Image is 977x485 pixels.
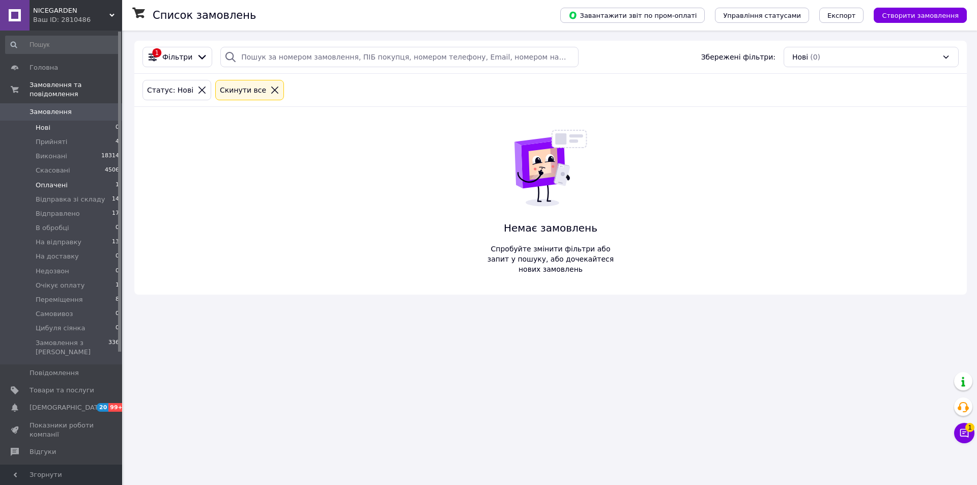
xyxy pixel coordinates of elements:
[36,223,69,233] span: В обробці
[218,84,268,96] div: Cкинути все
[30,63,58,72] span: Головна
[36,281,84,290] span: Очікує оплату
[36,195,105,204] span: Відправка зі складу
[715,8,809,23] button: Управління статусами
[116,223,119,233] span: 0
[116,137,119,147] span: 4
[965,423,974,432] span: 1
[882,12,959,19] span: Створити замовлення
[36,137,67,147] span: Прийняті
[483,221,618,236] span: Немає замовлень
[108,338,119,357] span: 336
[30,368,79,378] span: Повідомлення
[36,181,68,190] span: Оплачені
[864,11,967,19] a: Створити замовлення
[792,52,808,62] span: Нові
[30,447,56,457] span: Відгуки
[30,386,94,395] span: Товари та послуги
[30,403,105,412] span: [DEMOGRAPHIC_DATA]
[105,166,119,175] span: 4506
[36,209,80,218] span: Відправлено
[153,9,256,21] h1: Список замовлень
[108,403,125,412] span: 99+
[116,252,119,261] span: 0
[112,195,119,204] span: 14
[145,84,195,96] div: Статус: Нові
[97,403,108,412] span: 20
[112,209,119,218] span: 17
[5,36,120,54] input: Пошук
[954,423,974,443] button: Чат з покупцем1
[116,123,119,132] span: 0
[116,267,119,276] span: 0
[220,47,579,67] input: Пошук за номером замовлення, ПІБ покупця, номером телефону, Email, номером накладної
[116,309,119,319] span: 0
[483,244,618,274] span: Спробуйте змінити фільтри або запит у пошуку, або дочекайтеся нових замовлень
[116,324,119,333] span: 0
[810,53,820,61] span: (0)
[723,12,801,19] span: Управління статусами
[36,295,83,304] span: Переміщення
[560,8,705,23] button: Завантажити звіт по пром-оплаті
[874,8,967,23] button: Створити замовлення
[112,238,119,247] span: 13
[30,80,122,99] span: Замовлення та повідомлення
[36,123,50,132] span: Нові
[116,281,119,290] span: 1
[36,338,108,357] span: Замовлення з [PERSON_NAME]
[36,166,70,175] span: Скасовані
[36,324,85,333] span: Цибуля сіянка
[36,152,67,161] span: Виконані
[36,252,79,261] span: На доставку
[36,309,73,319] span: Самовивоз
[116,295,119,304] span: 8
[33,6,109,15] span: NICEGARDEN
[30,107,72,117] span: Замовлення
[819,8,864,23] button: Експорт
[827,12,856,19] span: Експорт
[568,11,697,20] span: Завантажити звіт по пром-оплаті
[36,267,69,276] span: Недозвон
[101,152,119,161] span: 18314
[36,238,81,247] span: На відправку
[33,15,122,24] div: Ваш ID: 2810486
[162,52,192,62] span: Фільтри
[30,421,94,439] span: Показники роботи компанії
[116,181,119,190] span: 1
[701,52,775,62] span: Збережені фільтри:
